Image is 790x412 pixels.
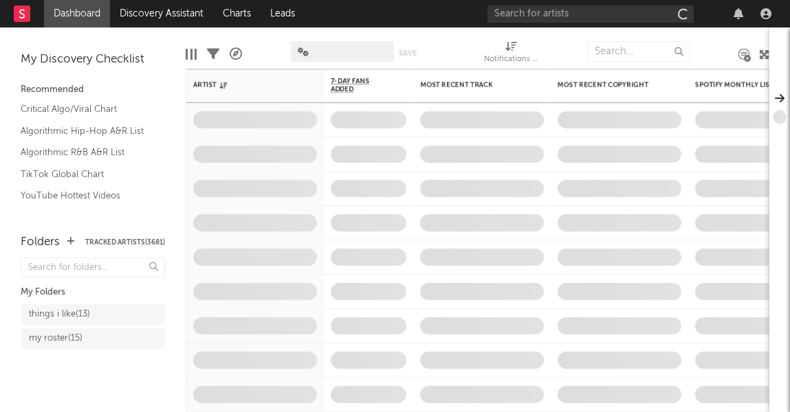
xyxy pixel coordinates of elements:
[484,34,539,74] div: Notifications (Artist)
[21,304,165,325] a: things i like(13)
[230,34,242,74] div: A&R Pipeline
[207,34,219,74] div: Filters
[21,328,165,349] a: my roster(15)
[21,82,165,98] div: Recommended
[21,234,60,251] div: Folders
[420,81,523,89] div: Most Recent Track
[21,124,151,139] a: Algorithmic Hip-Hop A&R List
[399,49,417,57] button: Save
[29,306,90,323] div: things i like ( 13 )
[85,239,165,246] button: Tracked Artists(3681)
[21,167,151,182] a: TikTok Global Chart
[21,257,165,277] input: Search for folders...
[558,81,661,89] div: Most Recent Copyright
[21,102,151,117] a: Critical Algo/Viral Chart
[21,145,151,160] a: Algorithmic R&B A&R List
[484,51,539,68] div: Notifications (Artist)
[21,284,165,301] div: My Folders
[487,5,694,23] input: Search for artists
[21,51,165,68] div: My Discovery Checklist
[186,34,197,74] div: Edit Columns
[193,81,296,89] div: Artist
[587,41,690,62] input: Search...
[21,188,151,203] a: YouTube Hottest Videos
[29,330,83,347] div: my roster ( 15 )
[331,77,386,93] span: 7-Day Fans Added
